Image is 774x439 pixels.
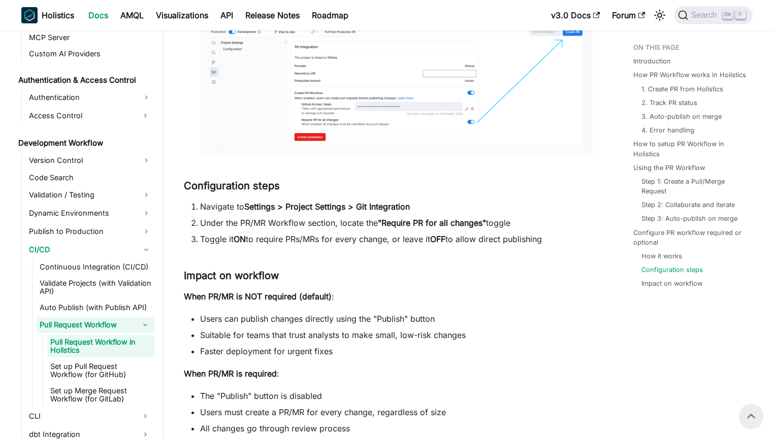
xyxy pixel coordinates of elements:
a: Continuous Integration (CI/CD) [37,260,154,274]
button: Search (Ctrl+K) [674,6,753,24]
strong: Settings > Project Settings > Git Integration [244,201,410,212]
a: CI/CD [26,242,154,258]
a: Release Notes [239,7,306,23]
h3: Impact on workflow [184,269,593,282]
li: Suitable for teams that trust analysts to make small, low-risk changes [200,329,593,341]
a: Set up Merge Request Workflow (for GitLab) [47,384,154,406]
a: How to setup PR Workflow in Holistics [633,139,747,158]
li: Users must create a PR/MR for every change, regardless of size [200,406,593,418]
h3: Configuration steps [184,180,593,192]
a: Using the PR Workflow [633,163,705,173]
a: MCP Server [26,30,154,45]
img: Holistics [21,7,38,23]
a: Forum [606,7,651,23]
a: Auto Publish (with Publish API) [37,300,154,315]
nav: Docs sidebar [11,30,164,439]
a: Configure PR workflow required or optional [633,228,747,247]
kbd: K [735,10,746,19]
button: Scroll back to top [739,404,763,428]
a: Pull Request Workflow in Holistics [47,335,154,357]
a: Dynamic Environments [26,205,154,221]
a: 4. Error handling [641,125,694,135]
a: Step 1: Create a Pull/Merge Request [641,177,743,196]
a: Publish to Production [26,223,154,240]
a: v3.0 Docs [545,7,606,23]
a: API [214,7,239,23]
a: Validate Projects (with Validation API) [37,276,154,298]
a: Introduction [633,56,671,66]
a: Authentication [26,89,154,106]
a: Set up Pull Request Workflow (for GitHub) [47,359,154,382]
span: Search [688,11,723,20]
a: Visualizations [150,7,214,23]
a: Authentication & Access Control [15,73,154,87]
a: Development Workflow [15,136,154,150]
a: CLI [26,408,136,424]
a: Impact on workflow [641,279,702,288]
a: Custom AI Providers [26,47,154,61]
a: 2. Track PR status [641,98,697,108]
li: Faster deployment for urgent fixes [200,345,593,357]
a: Pull Request Workflow [37,317,136,333]
a: Roadmap [306,7,354,23]
strong: OFF [430,234,445,244]
strong: "Require PR for all changes" [378,218,486,228]
p: : [184,290,593,302]
li: All changes go through review process [200,422,593,434]
li: Navigate to [200,200,593,213]
li: The "Publish" button is disabled [200,390,593,402]
strong: When PR/MR is NOT required (default) [184,291,332,301]
li: Users can publish changes directly using the "Publish" button [200,313,593,325]
a: 3. Auto-publish on merge [641,112,722,121]
button: Expand sidebar category 'CLI' [136,408,154,424]
strong: When PR/MR is required [184,368,277,379]
a: Step 3: Auto-publish on merge [641,214,737,223]
li: Toggle it to require PRs/MRs for every change, or leave it to allow direct publishing [200,233,593,245]
li: Under the PR/MR Workflow section, locate the toggle [200,217,593,229]
a: 1. Create PR from Holistics [641,84,723,94]
a: How it works [641,251,682,261]
button: Collapse sidebar category 'Pull Request Workflow' [136,317,154,333]
a: HolisticsHolistics [21,7,74,23]
img: Enable PR requirement toggle on [210,27,583,145]
a: Access Control [26,108,136,124]
a: Code Search [26,171,154,185]
a: Validation / Testing [26,187,154,203]
a: AMQL [114,7,150,23]
a: Configuration steps [641,265,703,275]
button: Expand sidebar category 'Access Control' [136,108,154,124]
a: Step 2: Collaborate and iterate [641,200,735,210]
a: How PR Workflow works in Holistics [633,70,746,80]
a: Docs [82,7,114,23]
b: Holistics [42,9,74,21]
a: Version Control [26,152,154,168]
p: : [184,367,593,380]
button: Switch between dark and light mode (currently light mode) [652,7,668,23]
strong: ON [234,234,246,244]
